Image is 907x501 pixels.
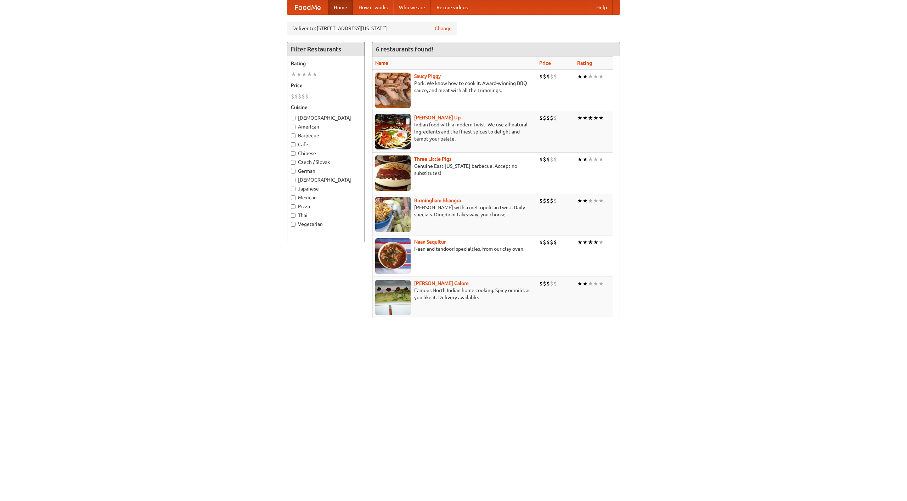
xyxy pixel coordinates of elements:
[291,167,361,175] label: German
[291,150,361,157] label: Chinese
[553,73,557,80] li: $
[546,73,550,80] li: $
[539,238,543,246] li: $
[539,73,543,80] li: $
[431,0,473,15] a: Recipe videos
[291,169,295,173] input: German
[543,280,546,287] li: $
[593,280,598,287] li: ★
[546,155,550,163] li: $
[287,22,457,35] div: Deliver to: [STREET_ADDRESS][US_STATE]
[546,197,550,205] li: $
[582,280,588,287] li: ★
[375,197,411,232] img: bhangra.jpg
[375,238,411,274] img: naansequitur.jpg
[588,73,593,80] li: ★
[435,25,452,32] a: Change
[553,197,557,205] li: $
[414,198,461,203] b: Birmingham Bhangra
[546,238,550,246] li: $
[598,155,604,163] li: ★
[291,92,294,100] li: $
[291,185,361,192] label: Japanese
[588,280,593,287] li: ★
[291,187,295,191] input: Japanese
[305,92,309,100] li: $
[291,82,361,89] h5: Price
[291,133,295,138] input: Barbecue
[582,238,588,246] li: ★
[298,92,302,100] li: $
[291,203,361,210] label: Pizza
[539,114,543,122] li: $
[291,221,361,228] label: Vegetarian
[582,114,588,122] li: ★
[553,280,557,287] li: $
[375,287,534,301] p: Famous North Indian home cooking. Spicy or mild, as you like it. Delivery available.
[291,104,361,111] h5: Cuisine
[577,197,582,205] li: ★
[577,155,582,163] li: ★
[291,204,295,209] input: Pizza
[593,155,598,163] li: ★
[543,197,546,205] li: $
[291,142,295,147] input: Cafe
[591,0,613,15] a: Help
[577,280,582,287] li: ★
[539,280,543,287] li: $
[598,73,604,80] li: ★
[598,238,604,246] li: ★
[291,194,361,201] label: Mexican
[291,60,361,67] h5: Rating
[291,222,295,227] input: Vegetarian
[375,280,411,315] img: currygalore.jpg
[414,239,446,245] b: Naan Sequitur
[546,114,550,122] li: $
[414,73,441,79] b: Saucy Piggy
[550,155,553,163] li: $
[375,60,388,66] a: Name
[291,176,361,183] label: [DEMOGRAPHIC_DATA]
[550,114,553,122] li: $
[291,212,361,219] label: Thai
[539,60,551,66] a: Price
[302,70,307,78] li: ★
[577,114,582,122] li: ★
[577,60,592,66] a: Rating
[291,125,295,129] input: American
[375,163,534,177] p: Genuine East [US_STATE] barbecue. Accept no substitutes!
[287,42,365,56] h4: Filter Restaurants
[582,155,588,163] li: ★
[414,115,461,120] a: [PERSON_NAME] Up
[593,73,598,80] li: ★
[376,46,433,52] ng-pluralize: 6 restaurants found!
[291,114,361,121] label: [DEMOGRAPHIC_DATA]
[593,238,598,246] li: ★
[353,0,393,15] a: How it works
[375,114,411,149] img: curryup.jpg
[312,70,317,78] li: ★
[539,155,543,163] li: $
[593,114,598,122] li: ★
[543,114,546,122] li: $
[539,197,543,205] li: $
[598,114,604,122] li: ★
[553,238,557,246] li: $
[291,159,361,166] label: Czech / Slovak
[588,155,593,163] li: ★
[543,73,546,80] li: $
[291,195,295,200] input: Mexican
[414,280,469,286] a: [PERSON_NAME] Galore
[291,70,296,78] li: ★
[291,132,361,139] label: Barbecue
[291,160,295,165] input: Czech / Slovak
[543,155,546,163] li: $
[577,238,582,246] li: ★
[414,156,451,162] a: Three Little Pigs
[375,245,534,252] p: Naan and tandoori specialties, from our clay oven.
[291,178,295,182] input: [DEMOGRAPHIC_DATA]
[307,70,312,78] li: ★
[291,123,361,130] label: American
